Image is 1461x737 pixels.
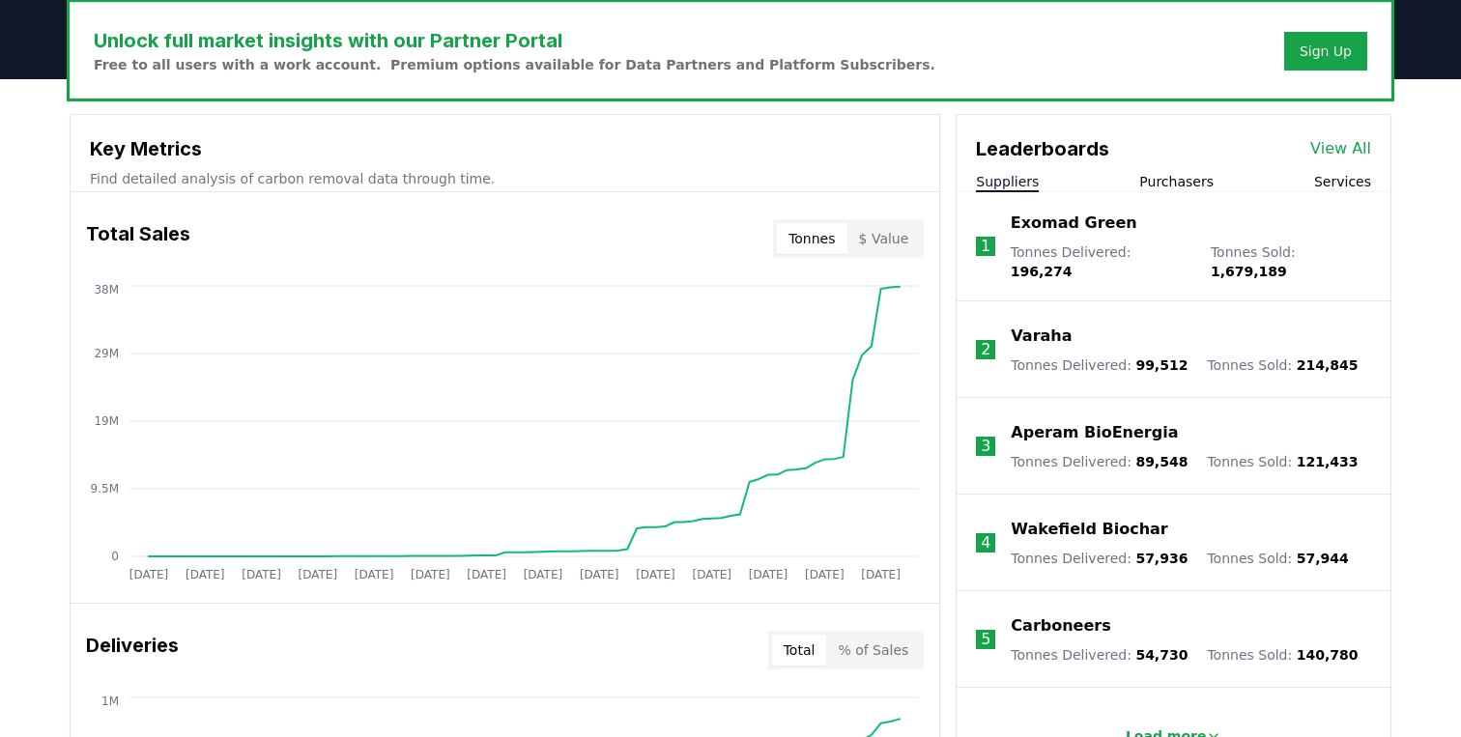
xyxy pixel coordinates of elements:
[1211,264,1287,279] span: 1,679,189
[826,635,920,666] button: % of Sales
[1135,647,1188,663] span: 54,730
[1300,42,1352,61] a: Sign Up
[1139,172,1214,191] button: Purchasers
[86,631,179,669] h3: Deliveries
[94,347,119,360] tspan: 29M
[580,568,619,581] tspan: [DATE]
[636,568,675,581] tspan: [DATE]
[90,134,920,163] h3: Key Metrics
[981,628,990,651] p: 5
[1011,614,1110,638] a: Carboneers
[129,568,169,581] tspan: [DATE]
[1207,355,1358,375] p: Tonnes Sold :
[1207,452,1358,471] p: Tonnes Sold :
[1011,549,1188,568] p: Tonnes Delivered :
[94,414,119,428] tspan: 19M
[1207,645,1358,665] p: Tonnes Sold :
[1011,212,1137,235] a: Exomad Green
[1135,454,1188,469] span: 89,548
[981,338,990,361] p: 2
[524,568,563,581] tspan: [DATE]
[1297,454,1359,469] span: 121,433
[1011,355,1188,375] p: Tonnes Delivered :
[749,568,788,581] tspan: [DATE]
[111,550,119,563] tspan: 0
[1011,452,1188,471] p: Tonnes Delivered :
[94,55,935,74] p: Free to all users with a work account. Premium options available for Data Partners and Platform S...
[1011,421,1178,444] a: Aperam BioEnergia
[90,169,920,188] p: Find detailed analysis of carbon removal data through time.
[186,568,225,581] tspan: [DATE]
[1011,518,1167,541] a: Wakefield Biochar
[976,172,1039,191] button: Suppliers
[1011,325,1072,348] a: Varaha
[1011,645,1188,665] p: Tonnes Delivered :
[1135,357,1188,373] span: 99,512
[86,219,190,258] h3: Total Sales
[981,435,990,458] p: 3
[976,134,1109,163] h3: Leaderboards
[805,568,845,581] tspan: [DATE]
[299,568,338,581] tspan: [DATE]
[94,283,119,297] tspan: 38M
[355,568,394,581] tspan: [DATE]
[1314,172,1371,191] button: Services
[981,235,990,258] p: 1
[772,635,827,666] button: Total
[777,223,846,254] button: Tonnes
[861,568,901,581] tspan: [DATE]
[847,223,921,254] button: $ Value
[1207,549,1348,568] p: Tonnes Sold :
[1297,357,1359,373] span: 214,845
[1011,264,1073,279] span: 196,274
[1135,551,1188,566] span: 57,936
[242,568,281,581] tspan: [DATE]
[1297,551,1349,566] span: 57,944
[1011,242,1191,281] p: Tonnes Delivered :
[467,568,506,581] tspan: [DATE]
[1284,32,1367,71] button: Sign Up
[94,26,935,55] h3: Unlock full market insights with our Partner Portal
[692,568,731,581] tspan: [DATE]
[91,482,119,496] tspan: 9.5M
[101,694,119,708] tspan: 1M
[1297,647,1359,663] span: 140,780
[411,568,450,581] tspan: [DATE]
[1211,242,1371,281] p: Tonnes Sold :
[1310,137,1371,160] a: View All
[981,531,990,554] p: 4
